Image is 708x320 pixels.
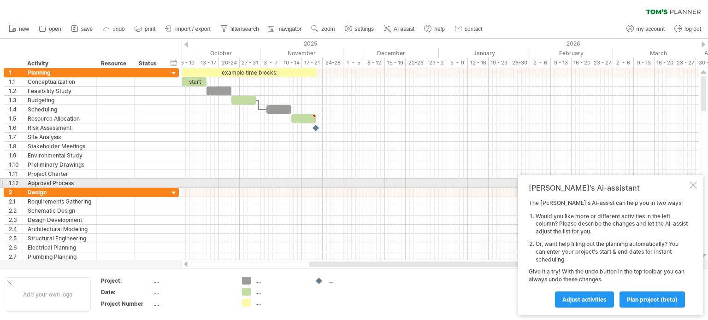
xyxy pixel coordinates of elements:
[655,58,675,68] div: 16 - 20
[28,188,92,197] div: Design
[385,58,406,68] div: 15 - 19
[281,58,302,68] div: 10 - 14
[28,179,92,187] div: Approval Process
[637,26,665,32] span: my account
[153,300,231,308] div: ....
[36,23,64,35] a: open
[509,58,530,68] div: 26-30
[684,26,701,32] span: log out
[555,291,614,308] a: Adjust activities
[100,23,128,35] a: undo
[101,59,129,68] div: Resource
[255,277,306,285] div: ....
[364,58,385,68] div: 8 - 12
[675,58,696,68] div: 23 - 27
[28,197,92,206] div: Requirements Gathering
[302,58,323,68] div: 17 - 21
[406,58,426,68] div: 22-26
[28,96,92,105] div: Budgeting
[343,58,364,68] div: 1 - 5
[468,58,489,68] div: 12 - 16
[328,277,378,285] div: ....
[323,58,343,68] div: 24-28
[530,58,551,68] div: 2 - 6
[28,68,92,77] div: Planning
[9,87,23,95] div: 1.2
[19,26,29,32] span: new
[153,288,231,296] div: ....
[434,26,445,32] span: help
[634,58,655,68] div: 9 - 13
[177,58,198,68] div: 6 - 10
[9,169,23,178] div: 1.11
[309,23,337,35] a: zoom
[28,142,92,151] div: Stakeholder Meetings
[69,23,95,35] a: save
[230,26,259,32] span: filter/search
[530,48,613,58] div: February 2026
[175,26,211,32] span: import / export
[49,26,61,32] span: open
[9,105,23,114] div: 1.4
[447,58,468,68] div: 5 - 9
[381,23,417,35] a: AI assist
[81,26,93,32] span: save
[165,48,260,58] div: October 2025
[145,26,155,32] span: print
[28,206,92,215] div: Schematic Design
[28,123,92,132] div: Risk Assessment
[613,48,704,58] div: March 2026
[28,133,92,141] div: Site Analysis
[255,288,306,296] div: ....
[9,206,23,215] div: 2.2
[9,252,23,261] div: 2.7
[9,151,23,160] div: 1.9
[139,59,159,68] div: Status
[9,160,23,169] div: 1.10
[9,133,23,141] div: 1.7
[163,23,213,35] a: import / export
[342,23,377,35] a: settings
[426,58,447,68] div: 29 - 2
[28,243,92,252] div: Electrical Planning
[562,296,607,303] span: Adjust activities
[28,77,92,86] div: Conceptualization
[9,68,23,77] div: 1
[343,48,439,58] div: December 2025
[28,215,92,224] div: Design Development
[627,296,678,303] span: plan project (beta)
[529,183,688,192] div: [PERSON_NAME]'s AI-assistant
[9,96,23,105] div: 1.3
[452,23,485,35] a: contact
[28,151,92,160] div: Environmental Study
[27,59,91,68] div: Activity
[28,225,92,233] div: Architectural Modeling
[9,142,23,151] div: 1.8
[465,26,483,32] span: contact
[9,123,23,132] div: 1.6
[260,48,343,58] div: November 2025
[28,160,92,169] div: Preliminary Drawings
[592,58,613,68] div: 23 - 27
[112,26,125,32] span: undo
[551,58,572,68] div: 9 - 13
[9,243,23,252] div: 2.6
[9,225,23,233] div: 2.4
[153,277,231,285] div: ....
[624,23,667,35] a: my account
[218,23,262,35] a: filter/search
[132,23,158,35] a: print
[439,48,530,58] div: January 2026
[9,179,23,187] div: 1.12
[266,23,304,35] a: navigator
[5,277,91,312] div: Add your own logo
[240,58,260,68] div: 27 - 31
[672,23,704,35] a: log out
[394,26,414,32] span: AI assist
[321,26,335,32] span: zoom
[9,114,23,123] div: 1.5
[536,213,688,236] li: Would you like more or different activities in the left column? Please describe the changes and l...
[28,87,92,95] div: Feasibility Study
[613,58,634,68] div: 2 - 6
[489,58,509,68] div: 19 - 23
